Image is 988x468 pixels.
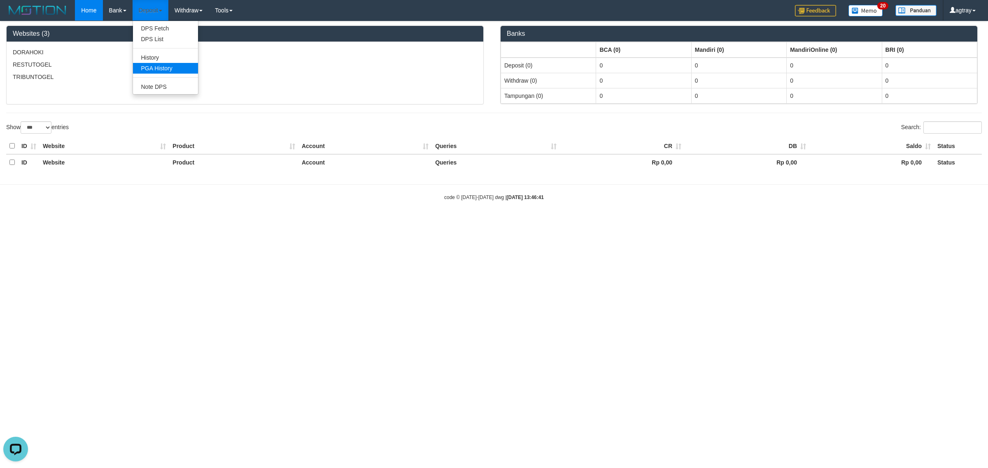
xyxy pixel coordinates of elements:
th: Group: activate to sort column ascending [691,42,786,58]
p: DORAHOKI [13,48,477,56]
p: TRIBUNTOGEL [13,73,477,81]
h3: Banks [507,30,971,37]
th: Group: activate to sort column ascending [882,42,977,58]
td: 0 [882,88,977,103]
td: 0 [787,58,882,73]
th: Rp 0,00 [560,154,685,170]
td: 0 [596,88,691,103]
img: Feedback.jpg [795,5,836,16]
td: 0 [787,88,882,103]
th: Group: activate to sort column ascending [596,42,691,58]
th: Account [298,154,432,170]
th: Product [169,154,298,170]
p: RESTUTOGEL [13,60,477,69]
th: Group: activate to sort column ascending [787,42,882,58]
td: 0 [691,88,786,103]
td: 0 [691,73,786,88]
th: Saldo [809,138,934,154]
td: 0 [691,58,786,73]
label: Show entries [6,121,69,134]
th: Rp 0,00 [809,154,934,170]
th: DB [685,138,809,154]
th: ID [18,154,40,170]
th: ID [18,138,40,154]
th: Status [934,154,982,170]
select: Showentries [21,121,51,134]
a: DPS List [133,34,198,44]
a: PGA History [133,63,198,74]
strong: [DATE] 13:46:41 [507,195,544,200]
td: 0 [882,73,977,88]
img: Button%20Memo.svg [848,5,883,16]
th: Website [40,138,169,154]
a: Note DPS [133,81,198,92]
td: 0 [787,73,882,88]
label: Search: [901,121,982,134]
th: Account [298,138,432,154]
th: Website [40,154,169,170]
th: Group: activate to sort column ascending [501,42,596,58]
th: CR [560,138,685,154]
a: History [133,52,198,63]
th: Queries [432,154,560,170]
th: Rp 0,00 [685,154,809,170]
a: DPS Fetch [133,23,198,34]
th: Queries [432,138,560,154]
th: Status [934,138,982,154]
h3: Websites (3) [13,30,477,37]
td: Withdraw (0) [501,73,596,88]
td: Tampungan (0) [501,88,596,103]
td: 0 [596,73,691,88]
span: 20 [877,2,888,9]
td: Deposit (0) [501,58,596,73]
button: Open LiveChat chat widget [3,3,28,28]
td: 0 [882,58,977,73]
input: Search: [923,121,982,134]
small: code © [DATE]-[DATE] dwg | [444,195,544,200]
img: panduan.png [895,5,937,16]
td: 0 [596,58,691,73]
img: MOTION_logo.png [6,4,69,16]
th: Product [169,138,298,154]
